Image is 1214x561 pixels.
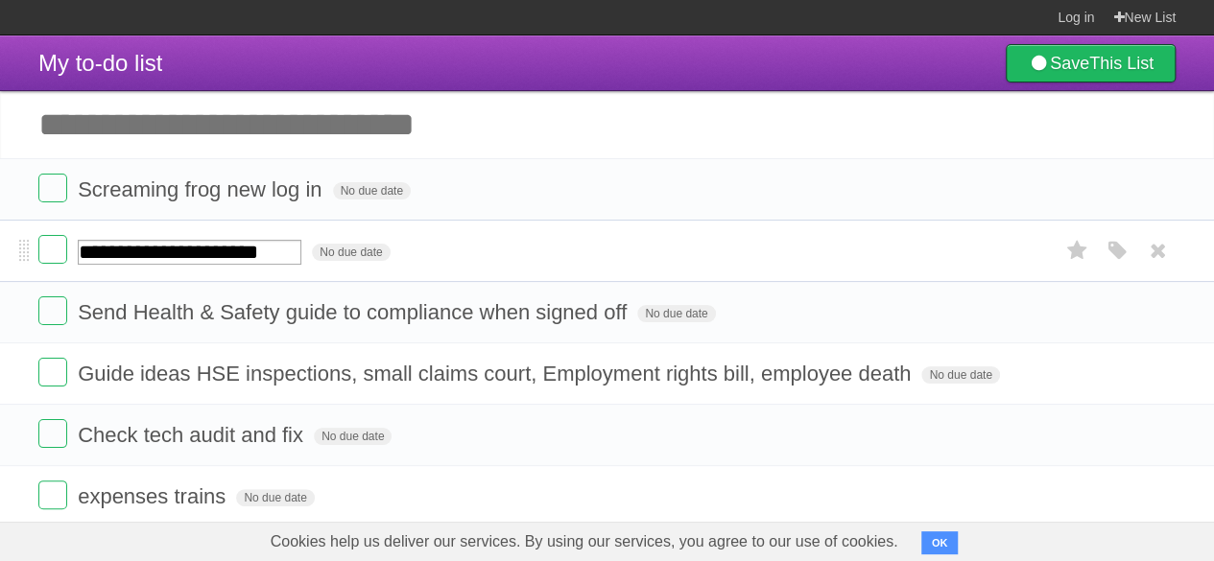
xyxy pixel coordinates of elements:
span: No due date [637,305,715,322]
label: Done [38,296,67,325]
span: Guide ideas HSE inspections, small claims court, Employment rights bill, employee death [78,362,916,386]
label: Done [38,235,67,264]
span: My to-do list [38,50,162,76]
label: Done [38,358,67,386]
span: No due date [312,244,390,261]
span: expenses trains [78,484,230,508]
span: Check tech audit and fix [78,423,308,447]
b: This List [1089,54,1154,73]
label: Star task [1059,235,1095,267]
span: Screaming frog new log in [78,177,326,201]
label: Done [38,419,67,448]
span: No due date [236,489,314,506]
span: Send Health & Safety guide to compliance when signed off [78,300,631,324]
span: No due date [314,428,392,445]
label: Done [38,174,67,202]
span: Cookies help us deliver our services. By using our services, you agree to our use of cookies. [251,523,917,561]
span: No due date [921,366,999,384]
button: OK [921,531,959,554]
span: No due date [333,182,411,199]
a: SaveThis List [1006,44,1176,82]
label: Done [38,480,67,509]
